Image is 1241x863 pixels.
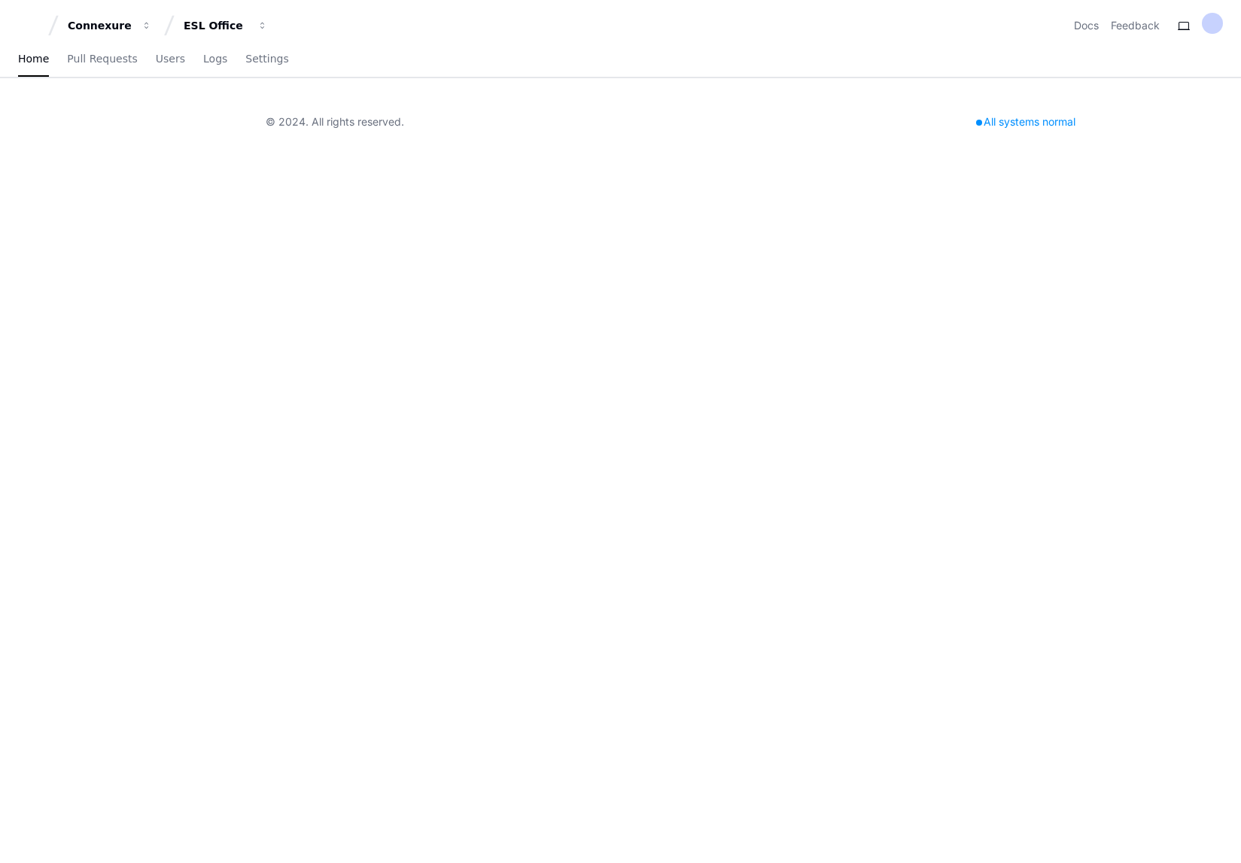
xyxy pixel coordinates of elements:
span: Logs [203,54,227,63]
a: Pull Requests [67,42,137,77]
button: ESL Office [178,12,274,39]
a: Settings [245,42,288,77]
a: Docs [1074,18,1099,33]
button: Feedback [1111,18,1160,33]
span: Settings [245,54,288,63]
a: Logs [203,42,227,77]
a: Users [156,42,185,77]
span: Pull Requests [67,54,137,63]
button: Connexure [62,12,158,39]
div: All systems normal [967,111,1084,132]
span: Home [18,54,49,63]
div: ESL Office [184,18,248,33]
span: Users [156,54,185,63]
div: © 2024. All rights reserved. [266,114,404,129]
a: Home [18,42,49,77]
div: Connexure [68,18,132,33]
